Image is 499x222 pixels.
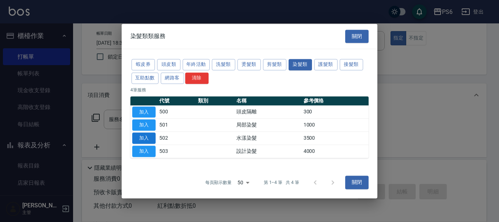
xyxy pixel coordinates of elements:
[196,96,235,106] th: 類別
[157,59,180,70] button: 頭皮類
[132,59,155,70] button: 蝦皮券
[132,106,156,118] button: 加入
[289,59,312,70] button: 染髮類
[157,118,196,132] td: 501
[130,33,165,40] span: 染髮類類服務
[235,173,252,192] div: 50
[130,87,369,93] p: 4 筆服務
[302,105,369,118] td: 300
[314,59,338,70] button: 護髮類
[302,132,369,145] td: 3500
[302,145,369,158] td: 4000
[157,105,196,118] td: 500
[132,72,159,84] button: 互助點數
[345,176,369,189] button: 關閉
[132,132,156,144] button: 加入
[235,118,301,132] td: 局部染髮
[263,59,286,70] button: 剪髮類
[235,145,301,158] td: 設計染髮
[157,132,196,145] td: 502
[212,59,235,70] button: 洗髮類
[132,146,156,157] button: 加入
[183,59,210,70] button: 年終活動
[340,59,363,70] button: 接髮類
[235,96,301,106] th: 名稱
[161,72,184,84] button: 網路客
[264,179,299,186] p: 第 1–4 筆 共 4 筆
[235,132,301,145] td: 水漾染髮
[185,72,209,84] button: 清除
[157,96,196,106] th: 代號
[132,120,156,131] button: 加入
[237,59,261,70] button: 燙髮類
[302,118,369,132] td: 1000
[235,105,301,118] td: 頭皮隔離
[157,145,196,158] td: 503
[302,96,369,106] th: 參考價格
[205,179,232,186] p: 每頁顯示數量
[345,30,369,43] button: 關閉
